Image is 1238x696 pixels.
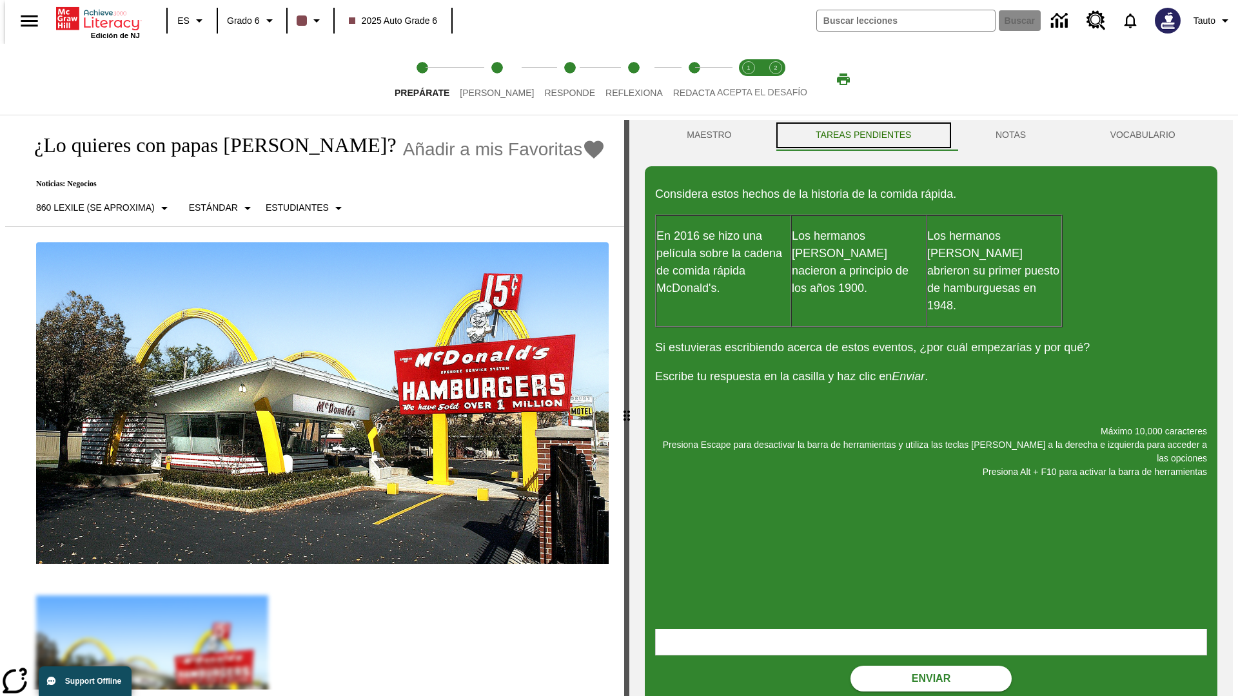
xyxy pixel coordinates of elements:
button: Maestro [645,120,774,151]
span: Redacta [673,88,716,98]
p: Escribe tu respuesta en la casilla y haz clic en . [655,368,1207,385]
span: Responde [544,88,595,98]
a: Centro de información [1043,3,1079,39]
span: Reflexiona [605,88,663,98]
text: 2 [774,64,777,71]
p: Presiona Escape para desactivar la barra de herramientas y utiliza las teclas [PERSON_NAME] a la ... [655,438,1207,465]
div: activity [629,120,1233,696]
button: Grado: Grado 6, Elige un grado [222,9,282,32]
span: Edición de NJ [91,32,140,39]
button: Seleccione Lexile, 860 Lexile (Se aproxima) [31,197,177,220]
p: Los hermanos [PERSON_NAME] nacieron a principio de los años 1900. [792,227,926,297]
button: Imprimir [823,68,864,91]
p: 860 Lexile (Se aproxima) [36,201,155,215]
span: Tauto [1194,14,1215,28]
button: Abrir el menú lateral [10,2,48,40]
button: Support Offline [39,666,132,696]
button: Perfil/Configuración [1188,9,1238,32]
p: Noticias: Negocios [21,179,605,189]
button: Seleccionar estudiante [260,197,351,220]
p: Presiona Alt + F10 para activar la barra de herramientas [655,465,1207,479]
span: Prepárate [395,88,449,98]
a: Centro de recursos, Se abrirá en una pestaña nueva. [1079,3,1114,38]
button: VOCABULARIO [1068,120,1217,151]
span: 2025 Auto Grade 6 [349,14,438,28]
div: reading [5,120,624,690]
input: Buscar campo [817,10,995,31]
span: ES [177,14,190,28]
button: Prepárate step 1 of 5 [384,44,460,115]
button: Reflexiona step 4 of 5 [595,44,673,115]
button: Enviar [850,666,1012,691]
button: El color de la clase es café oscuro. Cambiar el color de la clase. [291,9,329,32]
span: ACEPTA EL DESAFÍO [717,87,807,97]
button: Escoja un nuevo avatar [1147,4,1188,37]
button: Acepta el desafío lee step 1 of 2 [730,44,767,115]
span: Añadir a mis Favoritas [403,139,583,160]
div: Pulsa la tecla de intro o la barra espaciadora y luego presiona las flechas de derecha e izquierd... [624,120,629,696]
p: Considera estos hechos de la historia de la comida rápida. [655,186,1207,203]
p: Máximo 10,000 caracteres [655,425,1207,438]
body: Máximo 10,000 caracteres Presiona Escape para desactivar la barra de herramientas y utiliza las t... [5,10,188,22]
div: Portada [56,5,140,39]
button: NOTAS [954,120,1068,151]
h1: ¿Lo quieres con papas [PERSON_NAME]? [21,133,397,157]
div: Instructional Panel Tabs [645,120,1217,151]
button: Lenguaje: ES, Selecciona un idioma [172,9,213,32]
button: Redacta step 5 of 5 [663,44,726,115]
p: Los hermanos [PERSON_NAME] abrieron su primer puesto de hamburguesas en 1948. [927,227,1061,314]
button: Lee step 2 of 5 [449,44,544,115]
text: 1 [747,64,750,71]
em: Enviar [892,370,925,383]
button: Acepta el desafío contesta step 2 of 2 [757,44,794,115]
button: Tipo de apoyo, Estándar [184,197,260,220]
img: Avatar [1155,8,1181,34]
button: Responde step 3 of 5 [534,44,605,115]
p: Estudiantes [266,201,329,215]
p: Si estuvieras escribiendo acerca de estos eventos, ¿por cuál empezarías y por qué? [655,339,1207,356]
p: Estándar [189,201,238,215]
img: Uno de los primeros locales de McDonald's, con el icónico letrero rojo y los arcos amarillos. [36,242,609,565]
a: Notificaciones [1114,4,1147,37]
button: Añadir a mis Favoritas - ¿Lo quieres con papas fritas? [403,138,606,160]
p: En 2016 se hizo una película sobre la cadena de comida rápida McDonald's. [656,227,791,297]
button: TAREAS PENDIENTES [774,120,954,151]
span: [PERSON_NAME] [460,88,534,98]
span: Support Offline [65,677,121,686]
span: Grado 6 [227,14,260,28]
